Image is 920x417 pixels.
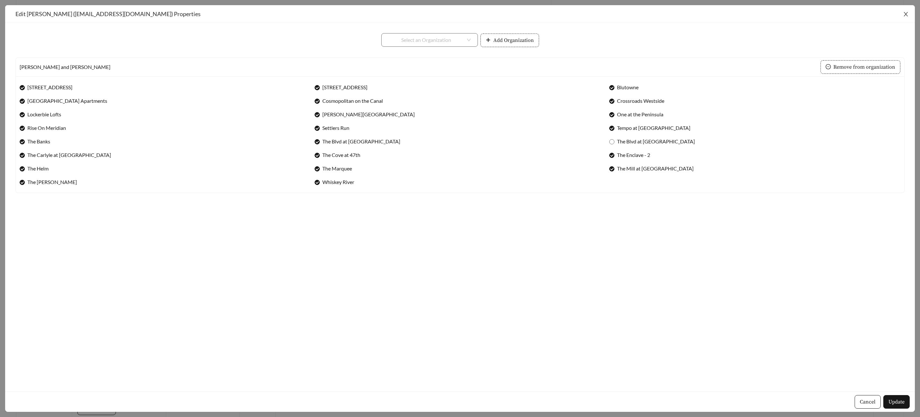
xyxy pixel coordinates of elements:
[320,138,403,145] span: The Blvd at [GEOGRAPHIC_DATA]
[320,97,385,105] span: Cosmopolitan on the Canal
[25,151,114,159] span: The Carlyle at [GEOGRAPHIC_DATA]
[897,5,915,23] button: Close
[25,178,80,186] span: The [PERSON_NAME]
[614,165,696,172] span: The Mill at [GEOGRAPHIC_DATA]
[25,97,110,105] span: [GEOGRAPHIC_DATA] Apartments
[25,124,69,132] span: Rise On Meridian
[833,63,895,71] span: Remove from organization
[25,111,64,118] span: Lockerbie Lofts
[820,60,900,74] button: minus-circleRemove from organization
[903,11,909,17] span: close
[320,151,363,159] span: The Cove at 47th
[493,36,534,44] span: Add Organization
[320,111,417,118] span: [PERSON_NAME][GEOGRAPHIC_DATA]
[614,111,666,118] span: One at the Peninsula
[15,10,905,17] div: Edit [PERSON_NAME] ([EMAIL_ADDRESS][DOMAIN_NAME]) Properties
[614,97,667,105] span: Crossroads Westside
[25,165,51,172] span: The Helm
[614,138,697,145] span: The Blvd at [GEOGRAPHIC_DATA]
[614,151,653,159] span: The Enclave - 2
[25,83,75,91] span: [STREET_ADDRESS]
[25,138,53,145] span: The Banks
[855,395,881,409] button: Cancel
[486,37,491,44] span: plus
[883,395,910,409] button: Update
[320,124,352,132] span: Settlers Run
[320,165,355,172] span: The Marquee
[320,178,357,186] span: Whiskey River
[826,64,831,70] span: minus-circle
[320,83,370,91] span: [STREET_ADDRESS]
[614,83,641,91] span: Blutowne
[614,124,693,132] span: Tempo at [GEOGRAPHIC_DATA]
[860,398,876,406] span: Cancel
[480,34,539,47] button: plusAdd Organization
[20,64,110,70] a: [PERSON_NAME] and [PERSON_NAME]
[888,398,905,406] span: Update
